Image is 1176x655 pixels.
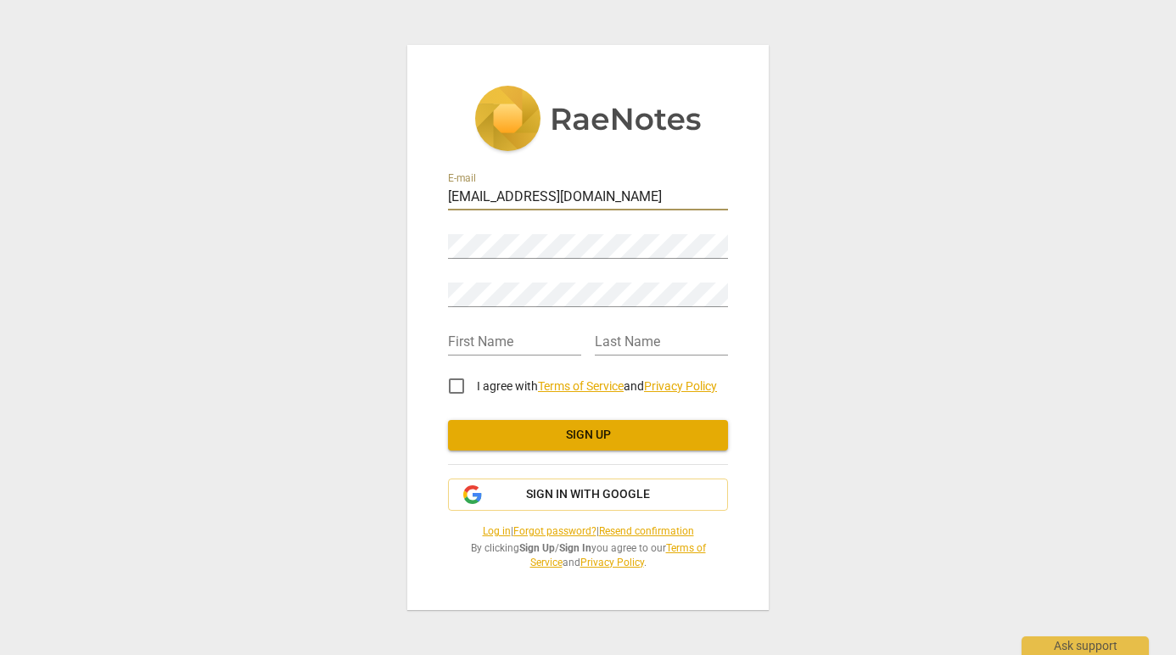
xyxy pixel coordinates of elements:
[448,174,476,184] label: E-mail
[448,479,728,511] button: Sign in with Google
[559,542,591,554] b: Sign In
[462,427,714,444] span: Sign up
[526,486,650,503] span: Sign in with Google
[483,525,511,537] a: Log in
[519,542,555,554] b: Sign Up
[513,525,596,537] a: Forgot password?
[644,379,717,393] a: Privacy Policy
[448,420,728,451] button: Sign up
[580,557,644,568] a: Privacy Policy
[448,541,728,569] span: By clicking / you agree to our and .
[448,524,728,539] span: | |
[1022,636,1149,655] div: Ask support
[599,525,694,537] a: Resend confirmation
[538,379,624,393] a: Terms of Service
[474,86,702,155] img: 5ac2273c67554f335776073100b6d88f.svg
[530,542,706,568] a: Terms of Service
[477,379,717,393] span: I agree with and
